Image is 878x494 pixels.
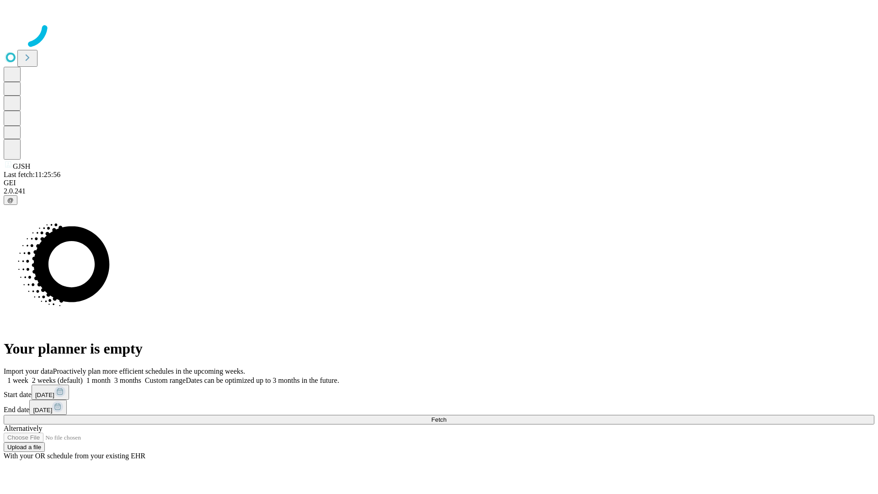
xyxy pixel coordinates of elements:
[114,376,141,384] span: 3 months
[7,376,28,384] span: 1 week
[4,385,874,400] div: Start date
[29,400,67,415] button: [DATE]
[13,162,30,170] span: GJSH
[4,424,42,432] span: Alternatively
[53,367,245,375] span: Proactively plan more efficient schedules in the upcoming weeks.
[4,195,17,205] button: @
[4,442,45,452] button: Upload a file
[145,376,186,384] span: Custom range
[186,376,339,384] span: Dates can be optimized up to 3 months in the future.
[7,197,14,204] span: @
[4,187,874,195] div: 2.0.241
[4,367,53,375] span: Import your data
[4,452,145,460] span: With your OR schedule from your existing EHR
[32,376,83,384] span: 2 weeks (default)
[4,415,874,424] button: Fetch
[35,392,54,398] span: [DATE]
[4,179,874,187] div: GEI
[4,340,874,357] h1: Your planner is empty
[33,407,52,413] span: [DATE]
[86,376,111,384] span: 1 month
[32,385,69,400] button: [DATE]
[431,416,446,423] span: Fetch
[4,400,874,415] div: End date
[4,171,60,178] span: Last fetch: 11:25:56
